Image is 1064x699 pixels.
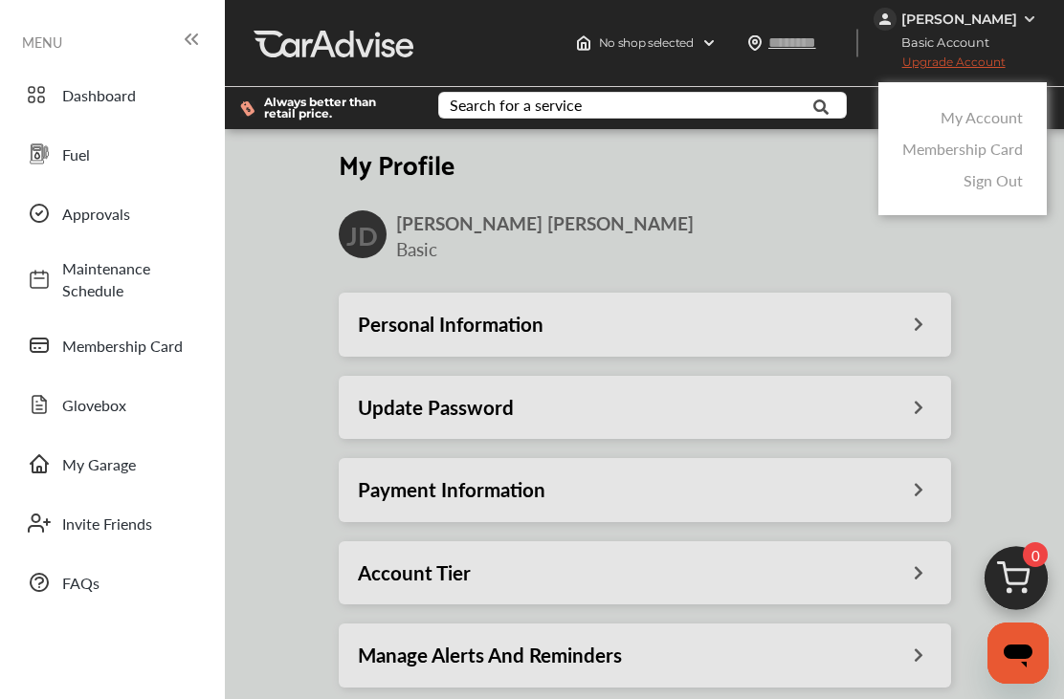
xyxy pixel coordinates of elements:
[17,557,206,607] a: FAQs
[264,97,408,120] span: Always better than retail price.
[62,84,196,106] span: Dashboard
[240,100,255,117] img: dollor_label_vector.a70140d1.svg
[17,380,206,429] a: Glovebox
[62,513,196,535] span: Invite Friends
[17,248,206,311] a: Maintenance Schedule
[22,34,62,50] span: MENU
[17,188,206,238] a: Approvals
[62,453,196,475] span: My Garage
[17,498,206,548] a: Invite Friends
[17,70,206,120] a: Dashboard
[941,106,1023,128] a: My Account
[964,169,1023,191] a: Sign Out
[62,335,196,357] span: Membership Card
[987,623,1049,684] iframe: Button to launch messaging window
[62,572,196,594] span: FAQs
[970,537,1062,629] img: cart_icon.3d0951e8.svg
[902,138,1023,160] a: Membership Card
[17,129,206,179] a: Fuel
[17,320,206,370] a: Membership Card
[17,439,206,489] a: My Garage
[62,203,196,225] span: Approvals
[62,257,196,301] span: Maintenance Schedule
[62,394,196,416] span: Glovebox
[450,98,582,113] div: Search for a service
[1023,542,1048,567] span: 0
[62,143,196,165] span: Fuel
